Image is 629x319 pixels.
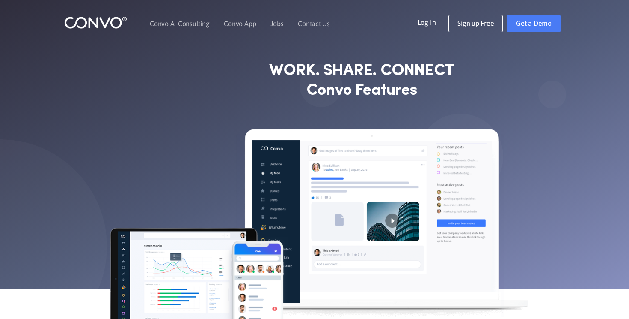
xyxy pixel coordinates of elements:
a: Log In [418,15,449,29]
a: Contact Us [298,20,330,27]
a: Convo App [224,20,256,27]
a: Sign up Free [448,15,503,32]
a: Jobs [270,20,283,27]
strong: WORK. SHARE. CONNECT Convo Features [269,61,454,100]
img: logo_1.png [64,16,127,29]
a: Get a Demo [507,15,561,32]
a: Convo AI Consulting [150,20,209,27]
